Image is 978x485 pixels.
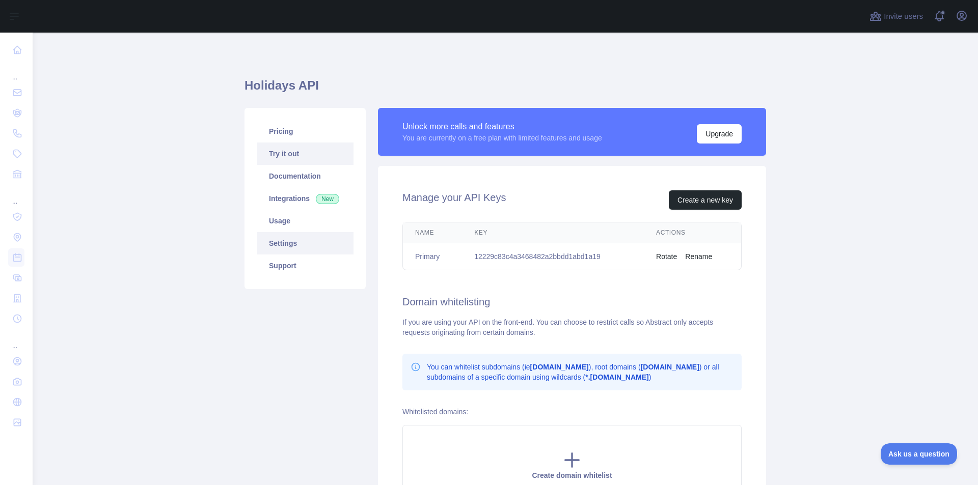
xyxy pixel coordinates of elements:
h2: Domain whitelisting [402,295,742,309]
b: *.[DOMAIN_NAME] [585,373,648,381]
button: Invite users [867,8,925,24]
div: ... [8,330,24,350]
h2: Manage your API Keys [402,190,506,210]
th: Name [403,222,462,243]
a: Pricing [257,120,354,142]
span: New [316,194,339,204]
label: Whitelisted domains: [402,408,468,416]
a: Documentation [257,165,354,187]
span: Create domain whitelist [532,471,612,479]
span: Invite users [884,11,923,22]
td: Primary [403,243,462,270]
a: Usage [257,210,354,232]
a: Integrations New [257,187,354,210]
button: Upgrade [697,124,742,144]
a: Try it out [257,142,354,165]
a: Settings [257,232,354,254]
h1: Holidays API [244,77,766,102]
div: ... [8,185,24,206]
td: 12229c83c4a3468482a2bbdd1abd1a19 [462,243,644,270]
a: Support [257,254,354,277]
b: [DOMAIN_NAME] [530,363,589,371]
button: Create a new key [669,190,742,210]
button: Rename [685,251,712,262]
div: If you are using your API on the front-end. You can choose to restrict calls so Abstract only acc... [402,317,742,337]
th: Actions [644,222,741,243]
b: [DOMAIN_NAME] [641,363,699,371]
div: Unlock more calls and features [402,121,602,133]
p: You can whitelist subdomains (ie ), root domains ( ) or all subdomains of a specific domain using... [427,362,733,382]
iframe: Toggle Customer Support [881,443,958,465]
th: Key [462,222,644,243]
div: ... [8,61,24,81]
button: Rotate [656,251,677,262]
div: You are currently on a free plan with limited features and usage [402,133,602,143]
